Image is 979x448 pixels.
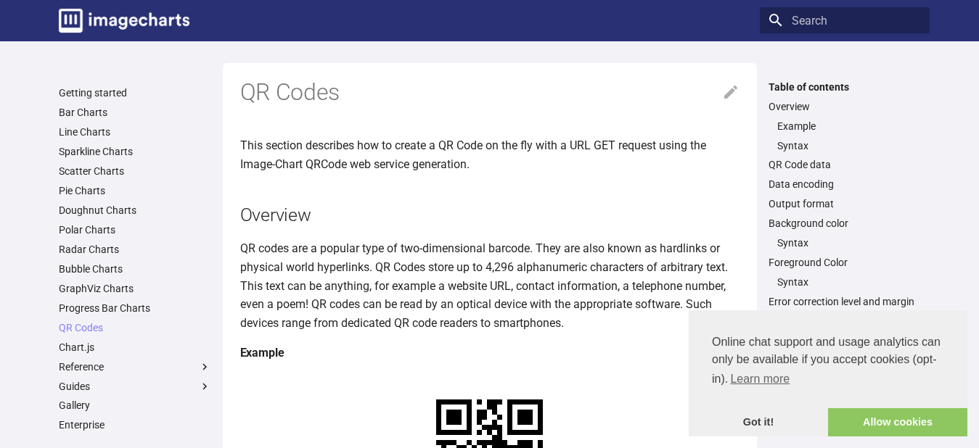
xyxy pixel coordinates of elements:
label: Guides [59,380,211,393]
a: Syntax [777,236,921,249]
a: dismiss cookie message [689,408,828,437]
a: Gallery [59,399,211,412]
a: Chart.js [59,341,211,354]
a: QR Code data [769,158,921,171]
a: Enterprise [59,418,211,431]
a: Doughnut Charts [59,204,211,217]
h1: QR Codes [240,78,740,108]
a: Line Charts [59,125,211,138]
span: Online chat support and usage analytics can only be available if you accept cookies (opt-in). [712,333,944,390]
a: GraphViz Charts [59,282,211,295]
input: Search [760,7,930,33]
h2: Overview [240,202,740,228]
nav: Foreground Color [769,275,921,289]
nav: Table of contents [760,80,930,309]
a: Pie Charts [59,184,211,197]
div: cookieconsent [689,310,967,436]
nav: Background color [769,236,921,249]
a: allow cookies [828,408,967,437]
a: Getting started [59,86,211,99]
a: Foreground Color [769,256,921,269]
a: Bubble Charts [59,262,211,275]
a: Sparkline Charts [59,145,211,158]
a: Data encoding [769,178,921,191]
a: Output format [769,197,921,210]
a: Scatter Charts [59,165,211,178]
a: Overview [769,100,921,113]
a: QR Codes [59,321,211,334]
a: Syntax [777,275,921,289]
nav: Overview [769,120,921,152]
a: Progress Bar Charts [59,302,211,315]
a: Background color [769,217,921,230]
label: Table of contents [760,80,930,94]
h4: Example [240,344,740,362]
a: Radar Charts [59,243,211,256]
a: learn more about cookies [728,368,792,390]
a: Image-Charts documentation [53,3,195,38]
a: Polar Charts [59,223,211,236]
p: This section describes how to create a QR Code on the fly with a URL GET request using the Image-... [240,136,740,173]
a: Syntax [777,139,921,152]
a: Error correction level and margin [769,295,921,308]
a: Example [777,120,921,133]
img: logo [59,9,189,33]
a: Bar Charts [59,106,211,119]
label: Reference [59,360,211,373]
p: QR codes are a popular type of two-dimensional barcode. They are also known as hardlinks or physi... [240,239,740,332]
